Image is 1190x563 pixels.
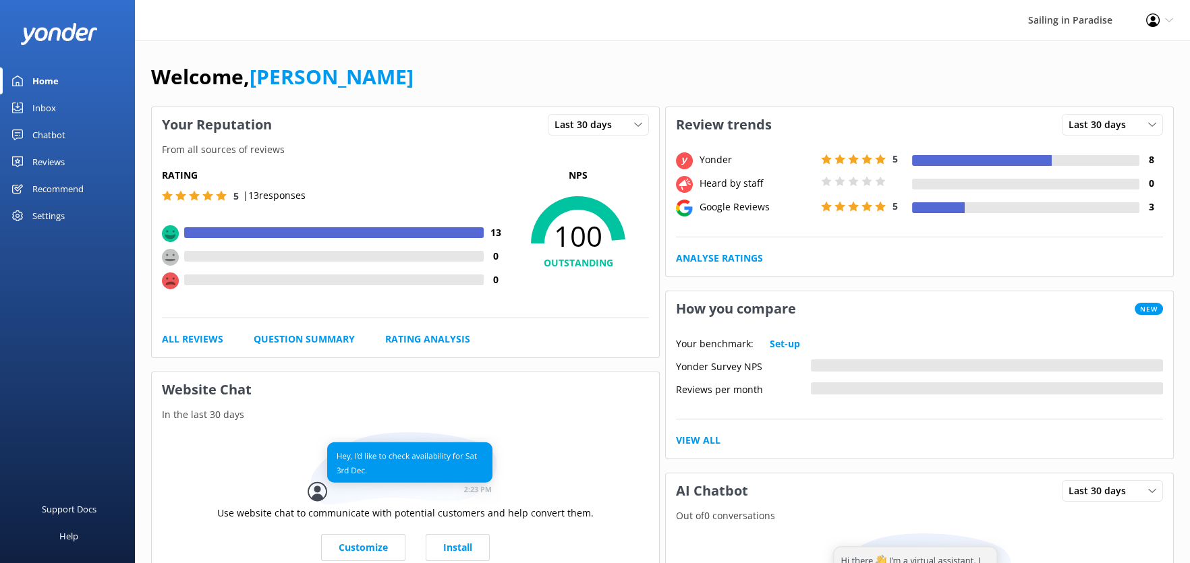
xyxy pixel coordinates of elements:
h5: Rating [162,168,507,183]
a: Question Summary [254,332,355,347]
a: All Reviews [162,332,223,347]
h3: Website Chat [152,372,659,407]
span: Last 30 days [1069,117,1134,132]
a: [PERSON_NAME] [250,63,414,90]
div: Yonder [696,152,818,167]
a: Install [426,534,490,561]
p: Your benchmark: [676,336,754,351]
p: NPS [507,168,649,183]
a: View All [676,433,720,448]
p: In the last 30 days [152,407,659,422]
h1: Welcome, [151,61,414,93]
h4: OUTSTANDING [507,256,649,270]
p: Use website chat to communicate with potential customers and help convert them. [217,506,594,521]
span: 5 [893,200,898,212]
h4: 0 [1139,176,1163,191]
div: Home [32,67,59,94]
span: 5 [233,189,239,202]
h4: 8 [1139,152,1163,167]
p: From all sources of reviews [152,142,659,157]
div: Help [59,523,78,550]
span: 100 [507,219,649,253]
img: conversation... [308,432,503,506]
h4: 0 [484,272,507,287]
h4: 0 [484,249,507,264]
a: Rating Analysis [385,332,470,347]
span: 5 [893,152,898,165]
div: Support Docs [42,496,96,523]
h3: How you compare [666,291,806,326]
div: Chatbot [32,121,65,148]
h4: 3 [1139,200,1163,214]
div: Reviews [32,148,65,175]
img: yonder-white-logo.png [20,23,98,45]
p: | 13 responses [243,188,306,203]
div: Google Reviews [696,200,818,214]
h3: AI Chatbot [666,473,758,508]
a: Analyse Ratings [676,251,763,266]
a: Customize [321,534,405,561]
div: Settings [32,202,65,229]
span: Last 30 days [555,117,620,132]
span: New [1135,303,1163,315]
div: Reviews per month [676,382,811,394]
span: Last 30 days [1069,483,1134,498]
div: Recommend [32,175,84,202]
h4: 13 [484,225,507,240]
div: Yonder Survey NPS [676,359,811,372]
h3: Review trends [666,107,782,142]
div: Inbox [32,94,56,121]
h3: Your Reputation [152,107,282,142]
div: Heard by staff [696,176,818,191]
a: Set-up [770,336,800,351]
p: Out of 0 conversations [666,508,1173,523]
